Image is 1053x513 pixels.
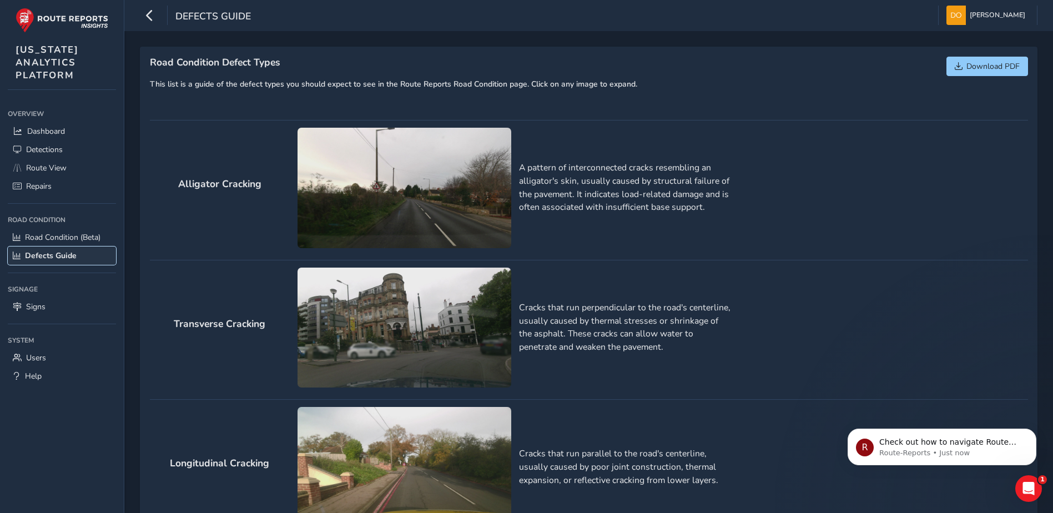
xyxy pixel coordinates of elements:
[8,281,116,298] div: Signage
[8,332,116,349] div: System
[519,162,733,214] p: A pattern of interconnected cracks resembling an alligator's skin, usually caused by structural f...
[970,6,1025,25] span: [PERSON_NAME]
[8,140,116,159] a: Detections
[946,57,1028,76] button: Download PDF
[25,371,42,381] span: Help
[1015,475,1042,502] iframe: Intercom live chat
[946,6,966,25] img: diamond-layout
[8,298,116,316] a: Signs
[27,126,65,137] span: Dashboard
[26,163,67,173] span: Route View
[26,301,46,312] span: Signs
[150,318,290,330] h2: Transverse Cracking
[8,122,116,140] a: Dashboard
[8,212,116,228] div: Road Condition
[26,353,46,363] span: Users
[8,159,116,177] a: Route View
[831,405,1053,483] iframe: Intercom notifications message
[8,105,116,122] div: Overview
[946,6,1029,25] button: [PERSON_NAME]
[519,301,733,354] p: Cracks that run perpendicular to the road's centerline, usually caused by thermal stresses or shr...
[8,367,116,385] a: Help
[1038,475,1047,484] span: 1
[150,457,290,469] h2: Longitudinal Cracking
[8,228,116,247] a: Road Condition (Beta)
[150,57,637,68] h1: Road Condition Defect Types
[26,181,52,192] span: Repairs
[8,247,116,265] a: Defects Guide
[298,128,511,248] img: Alligator Cracking
[8,349,116,367] a: Users
[25,232,100,243] span: Road Condition (Beta)
[26,144,63,155] span: Detections
[175,9,251,25] span: Defects Guide
[519,447,733,487] p: Cracks that run parallel to the road's centerline, usually caused by poor joint construction, the...
[150,178,290,190] h2: Alligator Cracking
[298,268,511,388] img: Transverse Cracking
[966,61,1020,72] span: Download PDF
[16,8,108,33] img: rr logo
[16,43,79,82] span: [US_STATE] ANALYTICS PLATFORM
[8,177,116,195] a: Repairs
[150,80,637,89] h6: This list is a guide of the defect types you should expect to see in the Route Reports Road Condi...
[25,250,77,261] span: Defects Guide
